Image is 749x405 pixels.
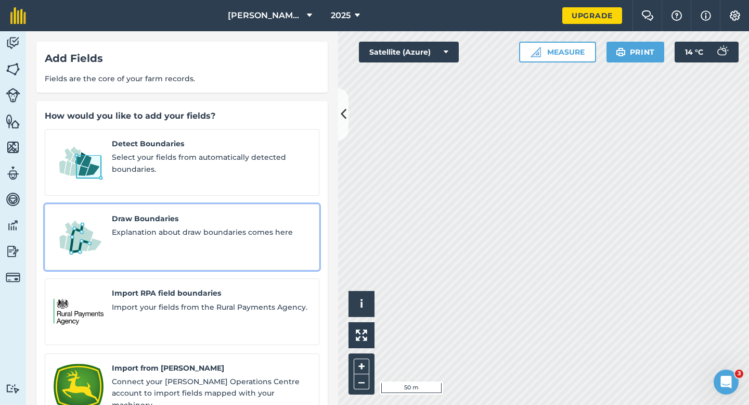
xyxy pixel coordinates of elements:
[519,42,596,62] button: Measure
[6,35,20,51] img: svg+xml;base64,PD94bWwgdmVyc2lvbj0iMS4wIiBlbmNvZGluZz0idXRmLTgiPz4KPCEtLSBHZW5lcmF0b3I6IEFkb2JlIE...
[6,88,20,103] img: svg+xml;base64,PD94bWwgdmVyc2lvbj0iMS4wIiBlbmNvZGluZz0idXRmLTgiPz4KPCEtLSBHZW5lcmF0b3I6IEFkb2JlIE...
[685,42,703,62] span: 14 ° C
[45,73,319,84] span: Fields are the core of your farm records.
[359,42,459,62] button: Satellite (Azure)
[112,226,311,238] span: Explanation about draw boundaries comes here
[354,359,369,374] button: +
[6,192,20,207] img: svg+xml;base64,PD94bWwgdmVyc2lvbj0iMS4wIiBlbmNvZGluZz0idXRmLTgiPz4KPCEtLSBHZW5lcmF0b3I6IEFkb2JlIE...
[712,42,732,62] img: svg+xml;base64,PD94bWwgdmVyc2lvbj0iMS4wIiBlbmNvZGluZz0idXRmLTgiPz4KPCEtLSBHZW5lcmF0b3I6IEFkb2JlIE...
[729,10,741,21] img: A cog icon
[531,47,541,57] img: Ruler icon
[6,270,20,285] img: svg+xml;base64,PD94bWwgdmVyc2lvbj0iMS4wIiBlbmNvZGluZz0idXRmLTgiPz4KPCEtLSBHZW5lcmF0b3I6IEFkb2JlIE...
[562,7,622,24] a: Upgrade
[616,46,626,58] img: svg+xml;base64,PHN2ZyB4bWxucz0iaHR0cDovL3d3dy53My5vcmcvMjAwMC9zdmciIHdpZHRoPSIxOSIgaGVpZ2h0PSIyNC...
[6,61,20,77] img: svg+xml;base64,PHN2ZyB4bWxucz0iaHR0cDovL3d3dy53My5vcmcvMjAwMC9zdmciIHdpZHRoPSI1NiIgaGVpZ2h0PSI2MC...
[670,10,683,21] img: A question mark icon
[6,384,20,394] img: svg+xml;base64,PD94bWwgdmVyc2lvbj0iMS4wIiBlbmNvZGluZz0idXRmLTgiPz4KPCEtLSBHZW5lcmF0b3I6IEFkb2JlIE...
[701,9,711,22] img: svg+xml;base64,PHN2ZyB4bWxucz0iaHR0cDovL3d3dy53My5vcmcvMjAwMC9zdmciIHdpZHRoPSIxNyIgaGVpZ2h0PSIxNy...
[675,42,739,62] button: 14 °C
[228,9,303,22] span: [PERSON_NAME] & Sons Farming LTD
[112,151,311,175] span: Select your fields from automatically detected boundaries.
[45,129,319,196] a: Detect BoundariesDetect BoundariesSelect your fields from automatically detected boundaries.
[6,244,20,259] img: svg+xml;base64,PD94bWwgdmVyc2lvbj0iMS4wIiBlbmNvZGluZz0idXRmLTgiPz4KPCEtLSBHZW5lcmF0b3I6IEFkb2JlIE...
[606,42,665,62] button: Print
[331,9,351,22] span: 2025
[714,370,739,395] iframe: Intercom live chat
[354,374,369,389] button: –
[112,287,311,299] span: Import RPA field boundaries
[348,291,374,317] button: i
[10,7,26,24] img: fieldmargin Logo
[6,140,20,155] img: svg+xml;base64,PHN2ZyB4bWxucz0iaHR0cDovL3d3dy53My5vcmcvMjAwMC9zdmciIHdpZHRoPSI1NiIgaGVpZ2h0PSI2MC...
[54,287,104,336] img: Import RPA field boundaries
[6,166,20,181] img: svg+xml;base64,PD94bWwgdmVyc2lvbj0iMS4wIiBlbmNvZGluZz0idXRmLTgiPz4KPCEtLSBHZW5lcmF0b3I6IEFkb2JlIE...
[6,113,20,129] img: svg+xml;base64,PHN2ZyB4bWxucz0iaHR0cDovL3d3dy53My5vcmcvMjAwMC9zdmciIHdpZHRoPSI1NiIgaGVpZ2h0PSI2MC...
[45,204,319,271] a: Draw BoundariesDraw BoundariesExplanation about draw boundaries comes here
[112,213,311,224] span: Draw Boundaries
[641,10,654,21] img: Two speech bubbles overlapping with the left bubble in the forefront
[54,138,104,187] img: Detect Boundaries
[356,330,367,341] img: Four arrows, one pointing top left, one top right, one bottom right and the last bottom left
[54,213,104,262] img: Draw Boundaries
[45,50,319,67] div: Add Fields
[6,218,20,233] img: svg+xml;base64,PD94bWwgdmVyc2lvbj0iMS4wIiBlbmNvZGluZz0idXRmLTgiPz4KPCEtLSBHZW5lcmF0b3I6IEFkb2JlIE...
[360,297,363,310] span: i
[112,138,311,149] span: Detect Boundaries
[45,279,319,345] a: Import RPA field boundariesImport RPA field boundariesImport your fields from the Rural Payments ...
[112,301,311,313] span: Import your fields from the Rural Payments Agency.
[112,362,311,374] span: Import from [PERSON_NAME]
[45,109,319,123] div: How would you like to add your fields?
[735,370,743,378] span: 3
